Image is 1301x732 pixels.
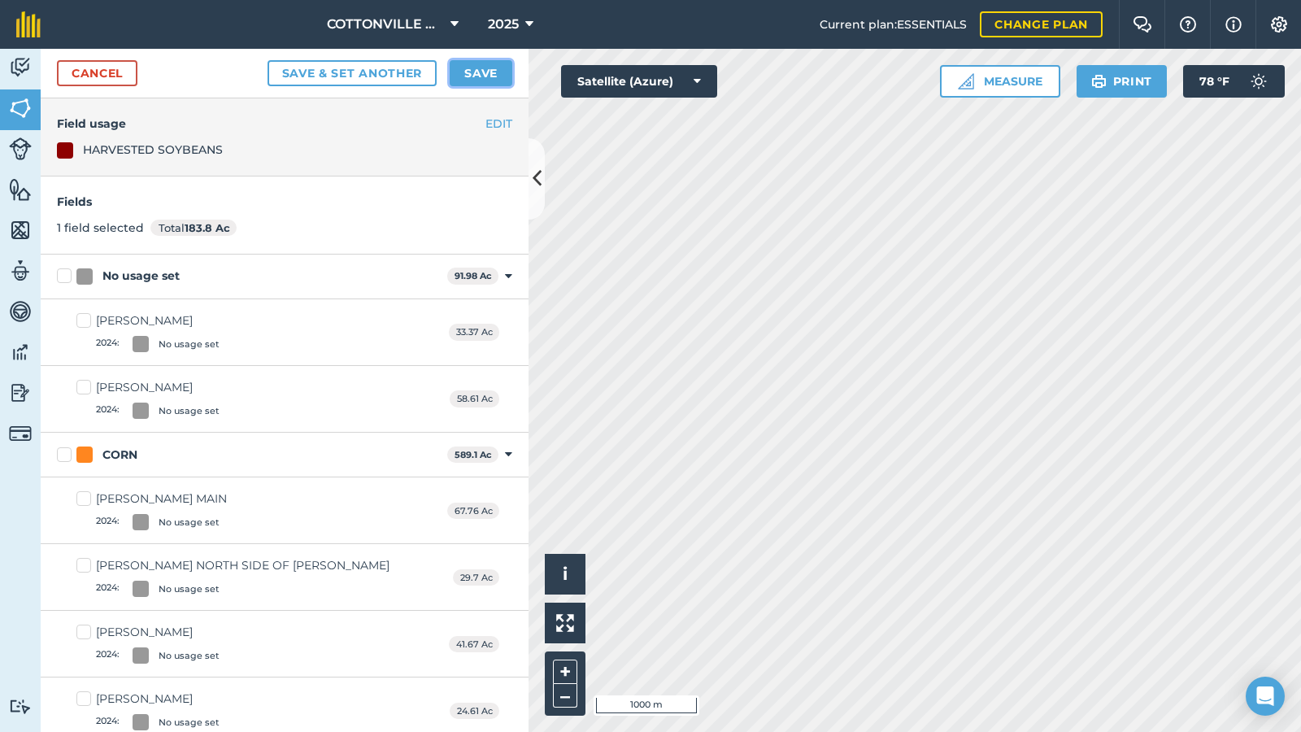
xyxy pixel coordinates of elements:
img: svg+xml;base64,PHN2ZyB4bWxucz0iaHR0cDovL3d3dy53My5vcmcvMjAwMC9zdmciIHdpZHRoPSI1NiIgaGVpZ2h0PSI2MC... [9,177,32,202]
button: – [553,684,577,708]
div: Open Intercom Messenger [1246,677,1285,716]
button: Save [450,60,512,86]
span: Total [150,220,237,236]
div: [PERSON_NAME] [96,379,220,396]
button: Save & set another [268,60,437,86]
span: 33.37 Ac [449,324,499,341]
span: 78 ° F [1199,65,1229,98]
div: [PERSON_NAME] MAIN [96,490,227,508]
button: Measure [940,65,1060,98]
img: svg+xml;base64,PHN2ZyB4bWxucz0iaHR0cDovL3d3dy53My5vcmcvMjAwMC9zdmciIHdpZHRoPSI1NiIgaGVpZ2h0PSI2MC... [9,96,32,120]
img: svg+xml;base64,PD94bWwgdmVyc2lvbj0iMS4wIiBlbmNvZGluZz0idXRmLTgiPz4KPCEtLSBHZW5lcmF0b3I6IEFkb2JlIE... [9,299,32,324]
img: svg+xml;base64,PHN2ZyB4bWxucz0iaHR0cDovL3d3dy53My5vcmcvMjAwMC9zdmciIHdpZHRoPSI1NiIgaGVpZ2h0PSI2MC... [9,218,32,242]
span: 2024 : [96,336,120,352]
strong: 589.1 Ac [455,449,492,460]
span: 1 field selected [57,220,144,235]
button: i [545,554,585,595]
span: 2024 : [96,514,120,530]
img: fieldmargin Logo [16,11,41,37]
img: svg+xml;base64,PD94bWwgdmVyc2lvbj0iMS4wIiBlbmNvZGluZz0idXRmLTgiPz4KPCEtLSBHZW5lcmF0b3I6IEFkb2JlIE... [9,422,32,445]
div: [PERSON_NAME] [96,691,220,708]
button: Print [1077,65,1168,98]
div: [PERSON_NAME] [96,312,220,329]
img: svg+xml;base64,PD94bWwgdmVyc2lvbj0iMS4wIiBlbmNvZGluZz0idXRmLTgiPz4KPCEtLSBHZW5lcmF0b3I6IEFkb2JlIE... [9,699,32,714]
span: Current plan : ESSENTIALS [820,15,967,33]
img: svg+xml;base64,PD94bWwgdmVyc2lvbj0iMS4wIiBlbmNvZGluZz0idXRmLTgiPz4KPCEtLSBHZW5lcmF0b3I6IEFkb2JlIE... [9,381,32,405]
strong: 183.8 Ac [185,221,230,234]
button: EDIT [485,115,512,133]
img: Four arrows, one pointing top left, one top right, one bottom right and the last bottom left [556,614,574,632]
span: 29.7 Ac [453,569,499,586]
span: 2024 : [96,714,120,730]
span: 58.61 Ac [450,390,499,407]
a: Change plan [980,11,1103,37]
img: A cog icon [1269,16,1289,33]
div: No usage set [159,516,220,529]
div: No usage set [159,338,220,351]
span: i [563,564,568,584]
span: 2024 : [96,403,120,419]
h4: Field usage [57,115,512,133]
img: svg+xml;base64,PD94bWwgdmVyc2lvbj0iMS4wIiBlbmNvZGluZz0idXRmLTgiPz4KPCEtLSBHZW5lcmF0b3I6IEFkb2JlIE... [9,340,32,364]
strong: 91.98 Ac [455,270,492,281]
button: 78 °F [1183,65,1285,98]
div: No usage set [159,716,220,730]
div: CORN [102,447,137,464]
span: 41.67 Ac [449,636,499,653]
img: A question mark icon [1178,16,1198,33]
button: Satellite (Azure) [561,65,717,98]
img: svg+xml;base64,PHN2ZyB4bWxucz0iaHR0cDovL3d3dy53My5vcmcvMjAwMC9zdmciIHdpZHRoPSIxOSIgaGVpZ2h0PSIyNC... [1091,72,1107,91]
span: 2025 [488,15,519,34]
img: Two speech bubbles overlapping with the left bubble in the forefront [1133,16,1152,33]
h4: Fields [57,193,512,211]
img: Ruler icon [958,73,974,89]
span: COTTONVILLE PLANTING COMPANY, LLC [327,15,444,34]
div: No usage set [159,404,220,418]
img: svg+xml;base64,PD94bWwgdmVyc2lvbj0iMS4wIiBlbmNvZGluZz0idXRmLTgiPz4KPCEtLSBHZW5lcmF0b3I6IEFkb2JlIE... [9,55,32,80]
span: 24.61 Ac [450,703,499,720]
button: + [553,660,577,684]
div: [PERSON_NAME] [96,624,220,641]
div: No usage set [102,268,180,285]
span: 67.76 Ac [447,503,499,520]
img: svg+xml;base64,PHN2ZyB4bWxucz0iaHR0cDovL3d3dy53My5vcmcvMjAwMC9zdmciIHdpZHRoPSIxNyIgaGVpZ2h0PSIxNy... [1225,15,1242,34]
div: [PERSON_NAME] NORTH SIDE OF [PERSON_NAME] [96,557,389,574]
img: svg+xml;base64,PD94bWwgdmVyc2lvbj0iMS4wIiBlbmNvZGluZz0idXRmLTgiPz4KPCEtLSBHZW5lcmF0b3I6IEFkb2JlIE... [1242,65,1275,98]
span: 2024 : [96,647,120,664]
a: Cancel [57,60,137,86]
div: HARVESTED SOYBEANS [83,141,223,159]
div: No usage set [159,649,220,663]
span: 2024 : [96,581,120,597]
img: svg+xml;base64,PD94bWwgdmVyc2lvbj0iMS4wIiBlbmNvZGluZz0idXRmLTgiPz4KPCEtLSBHZW5lcmF0b3I6IEFkb2JlIE... [9,259,32,283]
div: No usage set [159,582,220,596]
img: svg+xml;base64,PD94bWwgdmVyc2lvbj0iMS4wIiBlbmNvZGluZz0idXRmLTgiPz4KPCEtLSBHZW5lcmF0b3I6IEFkb2JlIE... [9,137,32,160]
